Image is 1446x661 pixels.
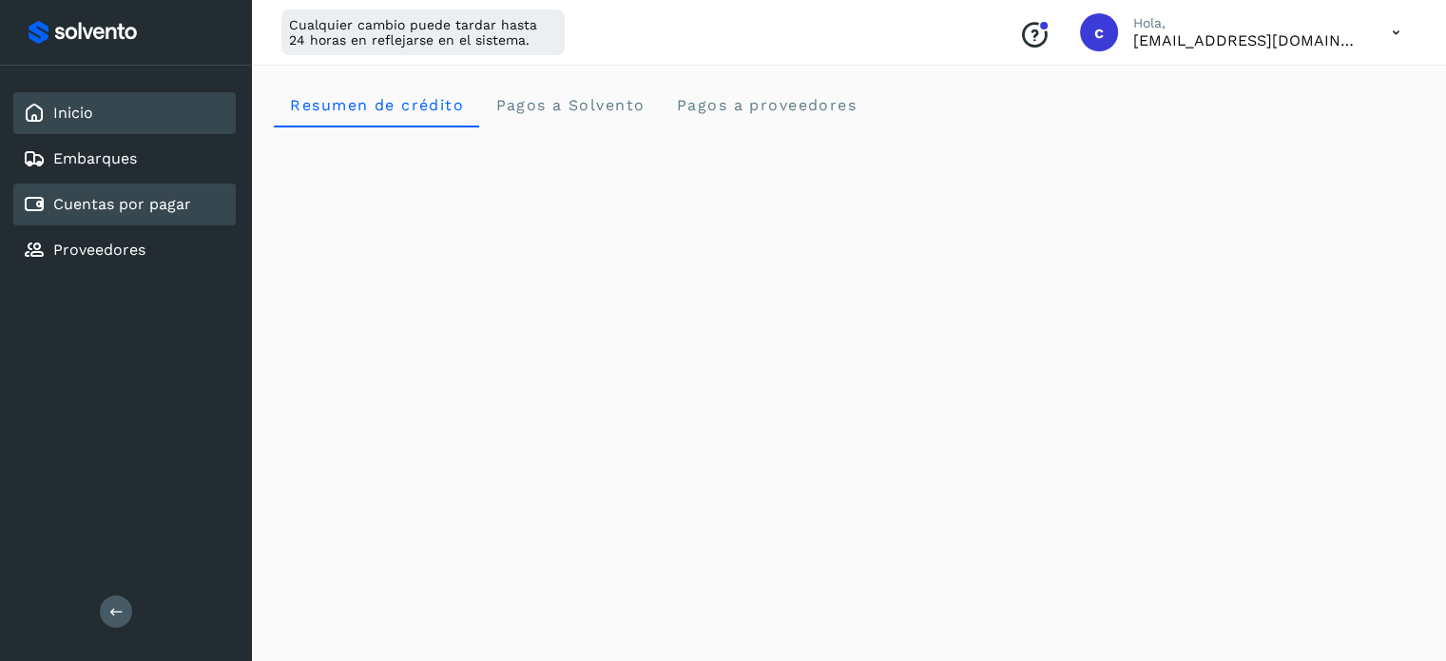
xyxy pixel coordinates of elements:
[53,241,145,259] a: Proveedores
[53,195,191,213] a: Cuentas por pagar
[1133,31,1361,49] p: cxp1@53cargo.com
[289,96,464,114] span: Resumen de crédito
[53,149,137,167] a: Embarques
[13,229,236,271] div: Proveedores
[53,104,93,122] a: Inicio
[675,96,857,114] span: Pagos a proveedores
[13,92,236,134] div: Inicio
[1133,15,1361,31] p: Hola,
[13,184,236,225] div: Cuentas por pagar
[13,138,236,180] div: Embarques
[281,10,565,55] div: Cualquier cambio puede tardar hasta 24 horas en reflejarse en el sistema.
[494,96,645,114] span: Pagos a Solvento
